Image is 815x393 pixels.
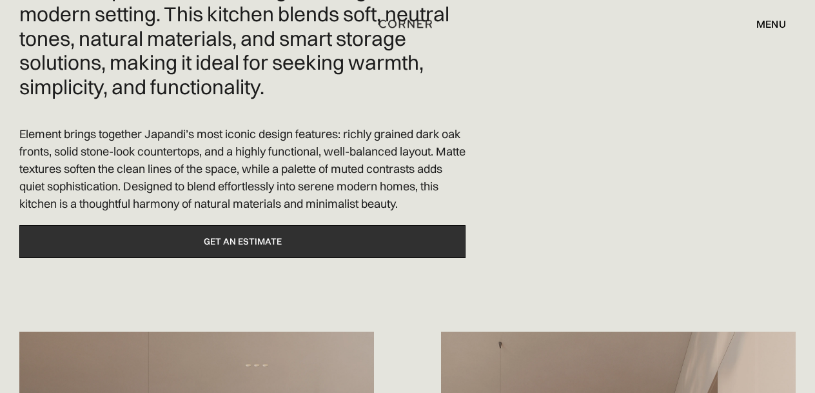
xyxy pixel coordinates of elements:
div: menu [743,13,786,35]
p: Element brings together Japandi’s most iconic design features: richly grained dark oak fronts, so... [19,125,466,212]
a: home [378,15,437,32]
a: Get an estimate [19,225,466,258]
div: menu [756,19,786,29]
